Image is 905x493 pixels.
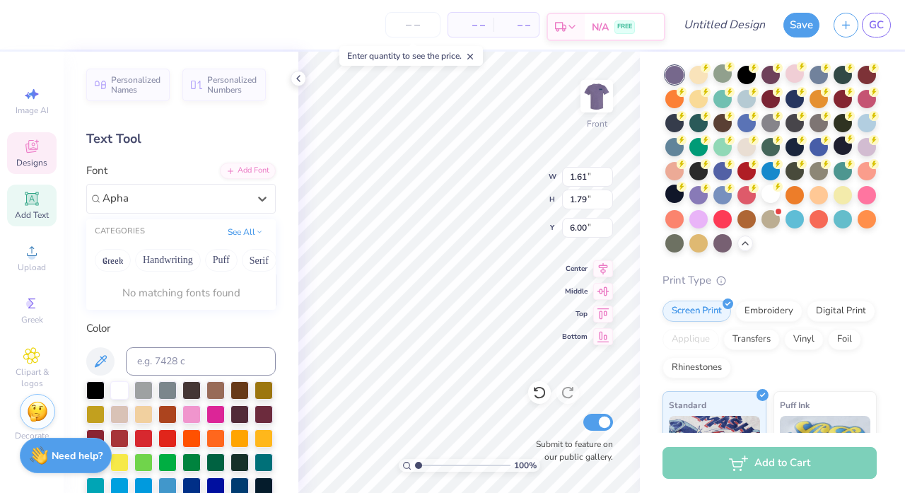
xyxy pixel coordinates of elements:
[828,329,861,350] div: Foil
[86,320,276,337] div: Color
[662,329,719,350] div: Applique
[95,249,131,272] button: Greek
[220,163,276,179] div: Add Font
[784,329,824,350] div: Vinyl
[587,117,607,130] div: Front
[18,262,46,273] span: Upload
[95,226,145,238] div: CATEGORIES
[514,459,537,472] span: 100 %
[205,249,238,272] button: Puff
[86,129,276,149] div: Text Tool
[7,366,57,389] span: Clipart & logos
[562,286,588,296] span: Middle
[207,75,257,95] span: Personalized Numbers
[52,449,103,463] strong: Need help?
[735,301,802,322] div: Embroidery
[662,357,731,378] div: Rhinestones
[783,13,819,37] button: Save
[662,301,731,322] div: Screen Print
[662,272,877,289] div: Print Type
[669,416,760,487] img: Standard
[135,249,201,272] button: Handwriting
[457,18,485,33] span: – –
[16,105,49,116] span: Image AI
[86,163,107,179] label: Font
[617,22,632,32] span: FREE
[21,314,43,325] span: Greek
[583,82,611,110] img: Front
[111,75,161,95] span: Personalized Names
[780,398,810,412] span: Puff Ink
[669,398,706,412] span: Standard
[780,416,871,487] img: Puff Ink
[223,225,267,239] button: See All
[385,12,440,37] input: – –
[15,209,49,221] span: Add Text
[562,264,588,274] span: Center
[592,20,609,35] span: N/A
[807,301,875,322] div: Digital Print
[562,332,588,342] span: Bottom
[862,13,891,37] a: GC
[86,279,276,307] div: No matching fonts found
[723,329,780,350] div: Transfers
[869,17,884,33] span: GC
[502,18,530,33] span: – –
[528,438,613,463] label: Submit to feature on our public gallery.
[672,11,776,39] input: Untitled Design
[242,249,276,272] button: Serif
[15,430,49,441] span: Decorate
[339,46,483,66] div: Enter quantity to see the price.
[16,157,47,168] span: Designs
[562,309,588,319] span: Top
[126,347,276,376] input: e.g. 7428 c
